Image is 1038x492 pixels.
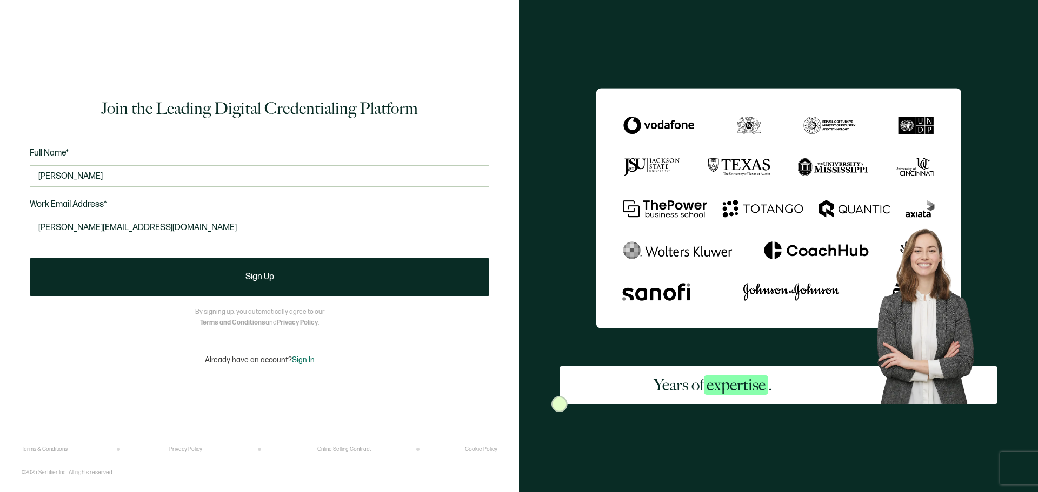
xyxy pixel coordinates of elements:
span: Sign In [292,355,315,365]
h2: Years of . [654,374,772,396]
input: Enter your work email address [30,217,489,238]
p: By signing up, you automatically agree to our and . [195,307,324,328]
p: Already have an account? [205,355,315,365]
a: Online Selling Contract [317,446,371,453]
h1: Join the Leading Digital Credentialing Platform [101,98,418,119]
span: Full Name* [30,148,69,158]
span: Work Email Address* [30,199,107,210]
a: Terms and Conditions [200,319,265,327]
button: Sign Up [30,258,489,296]
input: Jane Doe [30,165,489,187]
span: expertise [704,375,768,395]
a: Terms & Conditions [22,446,68,453]
a: Privacy Policy [277,319,318,327]
span: Sign Up [245,273,274,281]
p: ©2025 Sertifier Inc.. All rights reserved. [22,469,114,476]
img: Sertifier Signup - Years of <span class="strong-h">expertise</span>. Hero [866,220,997,404]
img: Sertifier Signup - Years of <span class="strong-h">expertise</span>. [596,88,961,328]
img: Sertifier Signup [551,396,568,412]
a: Privacy Policy [169,446,202,453]
a: Cookie Policy [465,446,497,453]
